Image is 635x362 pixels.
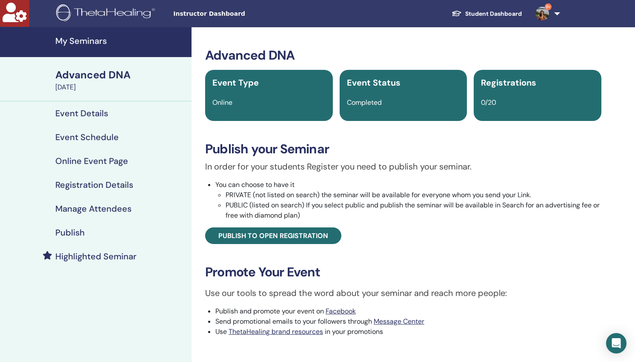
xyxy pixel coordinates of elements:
[452,10,462,17] img: graduation-cap-white.svg
[347,98,382,107] span: Completed
[56,4,158,23] img: logo.png
[445,6,529,22] a: Student Dashboard
[205,287,601,299] p: Use our tools to spread the word about your seminar and reach more people:
[205,48,601,63] h3: Advanced DNA
[535,7,549,20] img: default.jpg
[229,327,323,336] a: ThetaHealing brand resources
[215,306,601,316] li: Publish and promote your event on
[55,204,132,214] h4: Manage Attendees
[212,77,259,88] span: Event Type
[55,82,186,92] div: [DATE]
[55,180,133,190] h4: Registration Details
[55,108,108,118] h4: Event Details
[326,307,356,316] a: Facebook
[173,9,301,18] span: Instructor Dashboard
[215,180,601,221] li: You can choose to have it
[374,317,424,326] a: Message Center
[347,77,400,88] span: Event Status
[212,98,232,107] span: Online
[55,156,128,166] h4: Online Event Page
[226,200,601,221] li: PUBLIC (listed on search) If you select public and publish the seminar will be available in Searc...
[226,190,601,200] li: PRIVATE (not listed on search) the seminar will be available for everyone whom you send your Link.
[205,227,341,244] a: Publish to open registration
[205,160,601,173] p: In order for your students Register you need to publish your seminar.
[55,36,186,46] h4: My Seminars
[55,68,186,82] div: Advanced DNA
[215,327,601,337] li: Use in your promotions
[218,231,328,240] span: Publish to open registration
[481,98,496,107] span: 0/20
[545,3,552,10] span: 9+
[205,141,601,157] h3: Publish your Seminar
[55,227,85,238] h4: Publish
[55,251,137,261] h4: Highlighted Seminar
[50,68,192,92] a: Advanced DNA[DATE]
[606,333,626,353] div: Open Intercom Messenger
[55,132,119,142] h4: Event Schedule
[215,316,601,327] li: Send promotional emails to your followers through
[205,264,601,280] h3: Promote Your Event
[481,77,536,88] span: Registrations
